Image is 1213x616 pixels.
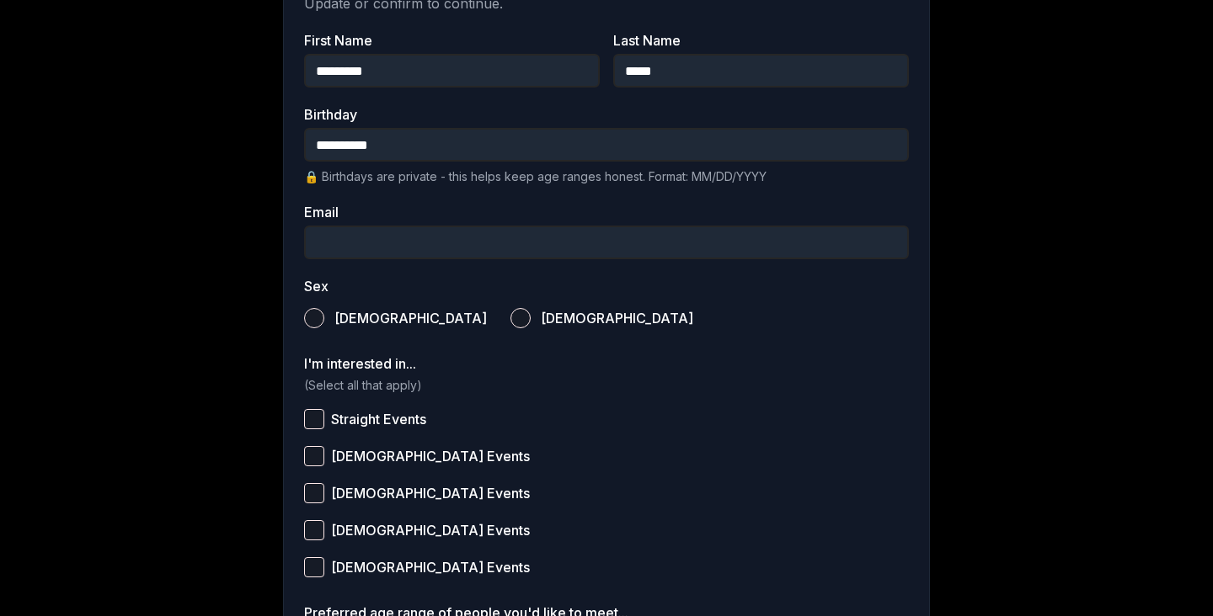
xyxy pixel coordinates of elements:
[331,486,530,500] span: [DEMOGRAPHIC_DATA] Events
[304,409,324,429] button: Straight Events
[304,357,909,370] label: I'm interested in...
[613,34,909,47] label: Last Name
[304,557,324,577] button: [DEMOGRAPHIC_DATA] Events
[331,412,426,426] span: Straight Events
[334,311,487,325] span: [DEMOGRAPHIC_DATA]
[331,449,530,463] span: [DEMOGRAPHIC_DATA] Events
[510,308,531,328] button: [DEMOGRAPHIC_DATA]
[304,168,909,185] p: 🔒 Birthdays are private - this helps keep age ranges honest. Format: MM/DD/YYYY
[304,446,324,466] button: [DEMOGRAPHIC_DATA] Events
[304,279,909,293] label: Sex
[331,523,530,537] span: [DEMOGRAPHIC_DATA] Events
[304,205,909,219] label: Email
[304,34,600,47] label: First Name
[304,308,324,328] button: [DEMOGRAPHIC_DATA]
[541,311,693,325] span: [DEMOGRAPHIC_DATA]
[331,560,530,574] span: [DEMOGRAPHIC_DATA] Events
[304,108,909,121] label: Birthday
[304,520,324,540] button: [DEMOGRAPHIC_DATA] Events
[304,483,324,503] button: [DEMOGRAPHIC_DATA] Events
[304,377,909,394] p: (Select all that apply)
